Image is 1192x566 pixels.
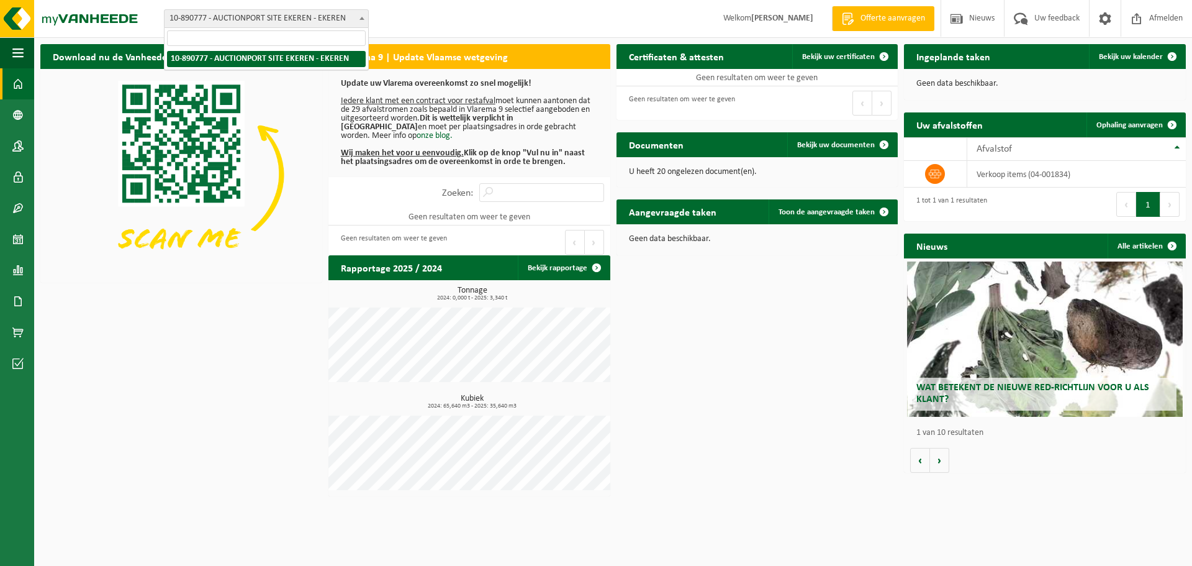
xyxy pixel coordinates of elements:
div: Geen resultaten om weer te geven [623,89,735,117]
span: 2024: 65,640 m3 - 2025: 35,640 m3 [335,403,610,409]
span: Bekijk uw certificaten [802,53,875,61]
button: Next [1160,192,1180,217]
a: Wat betekent de nieuwe RED-richtlijn voor u als klant? [907,262,1183,417]
button: Next [872,91,892,116]
img: Download de VHEPlus App [40,69,322,280]
a: Bekijk uw certificaten [792,44,896,69]
button: 1 [1136,192,1160,217]
b: Klik op de knop "Vul nu in" naast het plaatsingsadres om de overeenkomst in orde te brengen. [341,148,585,167]
p: moet kunnen aantonen dat de 29 afvalstromen zoals bepaald in Vlarema 9 selectief aangeboden en ui... [341,80,598,167]
span: 2024: 0,000 t - 2025: 3,340 t [335,295,610,301]
a: Bekijk rapportage [518,255,609,280]
h3: Kubiek [335,395,610,409]
span: Toon de aangevraagde taken [779,208,875,216]
span: 10-890777 - AUCTIONPORT SITE EKEREN - EKEREN [164,9,369,28]
button: Next [585,230,604,255]
label: Zoeken: [442,188,473,198]
p: U heeft 20 ongelezen document(en). [629,168,886,176]
p: Geen data beschikbaar. [629,235,886,244]
span: 10-890777 - AUCTIONPORT SITE EKEREN - EKEREN [165,10,368,27]
h2: Vlarema 9 | Update Vlaamse wetgeving [328,44,520,68]
a: onze blog. [417,131,453,140]
h2: Certificaten & attesten [616,44,736,68]
td: verkoop items (04-001834) [967,161,1186,188]
button: Previous [852,91,872,116]
td: Geen resultaten om weer te geven [616,69,898,86]
a: Alle artikelen [1108,234,1185,258]
span: Bekijk uw kalender [1099,53,1163,61]
u: Iedere klant met een contract voor restafval [341,96,495,106]
li: 10-890777 - AUCTIONPORT SITE EKEREN - EKEREN [167,51,366,67]
span: Wat betekent de nieuwe RED-richtlijn voor u als klant? [916,383,1149,404]
h2: Uw afvalstoffen [904,112,995,137]
a: Toon de aangevraagde taken [769,199,896,224]
button: Previous [1116,192,1136,217]
td: Geen resultaten om weer te geven [328,208,610,226]
h2: Ingeplande taken [904,44,1003,68]
p: Geen data beschikbaar. [916,80,1173,88]
div: 1 tot 1 van 1 resultaten [910,191,987,218]
span: Afvalstof [977,144,1012,154]
a: Bekijk uw documenten [787,132,896,157]
h2: Download nu de Vanheede+ app! [40,44,206,68]
u: Wij maken het voor u eenvoudig. [341,148,464,158]
strong: [PERSON_NAME] [751,14,813,23]
button: Previous [565,230,585,255]
a: Ophaling aanvragen [1086,112,1185,137]
button: Vorige [910,448,930,473]
b: Dit is wettelijk verplicht in [GEOGRAPHIC_DATA] [341,114,513,132]
b: Update uw Vlarema overeenkomst zo snel mogelijk! [341,79,531,88]
a: Bekijk uw kalender [1089,44,1185,69]
a: Offerte aanvragen [832,6,934,31]
span: Bekijk uw documenten [797,141,875,149]
h2: Rapportage 2025 / 2024 [328,255,454,280]
h2: Documenten [616,132,696,157]
span: Ophaling aanvragen [1096,121,1163,129]
h3: Tonnage [335,286,610,301]
button: Volgende [930,448,949,473]
h2: Aangevraagde taken [616,199,729,224]
div: Geen resultaten om weer te geven [335,229,447,256]
p: 1 van 10 resultaten [916,429,1180,437]
span: Offerte aanvragen [857,12,928,25]
h2: Nieuws [904,234,960,258]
